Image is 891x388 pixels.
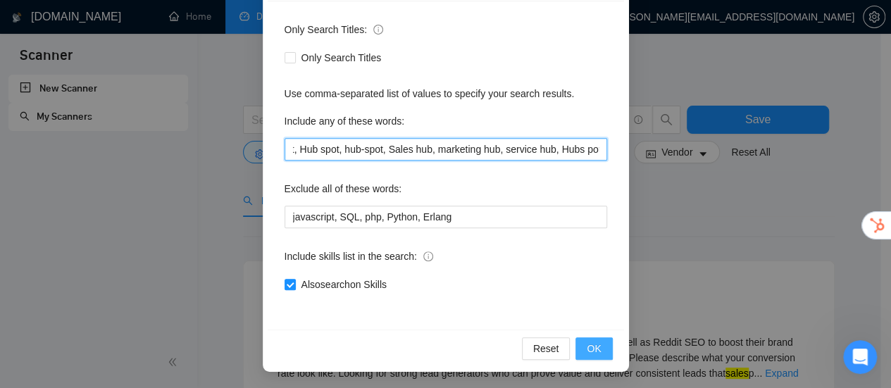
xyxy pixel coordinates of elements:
span: Only Search Titles [296,50,387,65]
label: Exclude all of these words: [285,177,402,200]
span: Also search on Skills [296,277,392,292]
iframe: Intercom live chat [843,340,877,374]
span: info-circle [373,25,383,35]
button: OK [575,337,612,360]
label: Include any of these words: [285,110,404,132]
button: Reset [522,337,571,360]
div: Use comma-separated list of values to specify your search results. [285,86,607,101]
span: Include skills list in the search: [285,249,433,264]
span: Only Search Titles: [285,22,383,37]
span: Reset [533,341,559,356]
span: info-circle [423,251,433,261]
span: OK [587,341,601,356]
